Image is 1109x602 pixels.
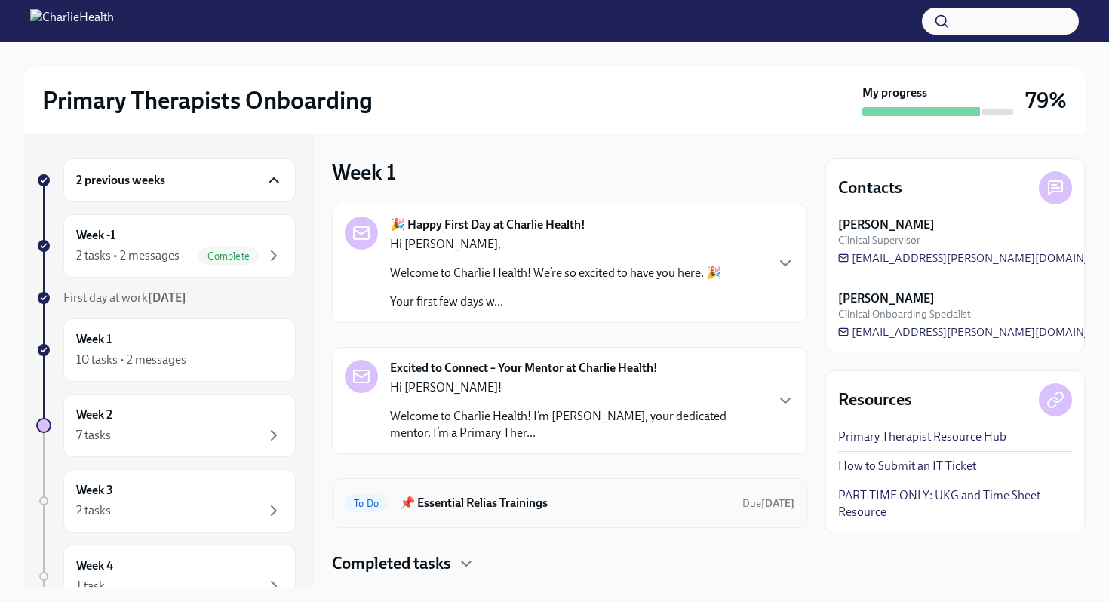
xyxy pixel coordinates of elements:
strong: My progress [862,84,927,101]
strong: [DATE] [148,290,186,305]
img: CharlieHealth [30,9,114,33]
a: Primary Therapist Resource Hub [838,428,1006,445]
span: Complete [198,250,259,262]
span: Clinical Supervisor [838,233,920,247]
p: Your first few days w... [390,293,721,310]
div: 7 tasks [76,427,111,444]
p: Welcome to Charlie Health! We’re so excited to have you here. 🎉 [390,265,721,281]
h6: Week 2 [76,407,112,423]
div: 2 tasks • 2 messages [76,247,180,264]
strong: [PERSON_NAME] [838,217,935,233]
div: 2 previous weeks [63,158,296,202]
h3: 79% [1025,87,1067,114]
a: Week 110 tasks • 2 messages [36,318,296,382]
span: Due [742,497,794,510]
span: Clinical Onboarding Specialist [838,307,971,321]
h2: Primary Therapists Onboarding [42,85,373,115]
strong: Excited to Connect – Your Mentor at Charlie Health! [390,360,658,376]
strong: [DATE] [761,497,794,510]
p: Hi [PERSON_NAME]! [390,379,764,396]
span: August 25th, 2025 09:00 [742,496,794,511]
p: Hi [PERSON_NAME], [390,236,721,253]
h6: 2 previous weeks [76,172,165,189]
h3: Week 1 [332,158,396,186]
h4: Contacts [838,177,902,199]
div: 1 task [76,578,105,594]
a: To Do📌 Essential Relias TrainingsDue[DATE] [345,491,794,515]
span: First day at work [63,290,186,305]
div: Completed tasks [332,552,807,575]
strong: [PERSON_NAME] [838,290,935,307]
a: Week 32 tasks [36,469,296,533]
a: Week -12 tasks • 2 messagesComplete [36,214,296,278]
h6: Week 3 [76,482,113,499]
h4: Resources [838,389,912,411]
a: How to Submit an IT Ticket [838,458,976,475]
h6: Week 1 [76,331,112,348]
strong: 🎉 Happy First Day at Charlie Health! [390,217,585,233]
p: Welcome to Charlie Health! I’m [PERSON_NAME], your dedicated mentor. I’m a Primary Ther... [390,408,764,441]
a: First day at work[DATE] [36,290,296,306]
div: 2 tasks [76,502,111,519]
span: To Do [345,498,388,509]
a: PART-TIME ONLY: UKG and Time Sheet Resource [838,487,1072,521]
h6: Week 4 [76,557,113,574]
h6: Week -1 [76,227,115,244]
div: 10 tasks • 2 messages [76,352,186,368]
h4: Completed tasks [332,552,451,575]
h6: 📌 Essential Relias Trainings [400,495,730,511]
a: Week 27 tasks [36,394,296,457]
